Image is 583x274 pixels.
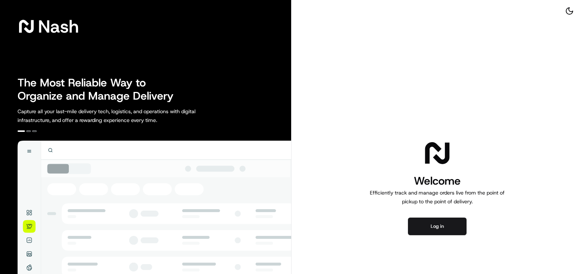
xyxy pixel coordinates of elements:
[408,218,467,235] button: Log in
[18,76,182,103] h2: The Most Reliable Way to Organize and Manage Delivery
[367,188,508,206] p: Efficiently track and manage orders live from the point of pickup to the point of delivery.
[367,174,508,188] h1: Welcome
[38,19,79,34] span: Nash
[18,107,229,125] p: Capture all your last-mile delivery tech, logistics, and operations with digital infrastructure, ...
